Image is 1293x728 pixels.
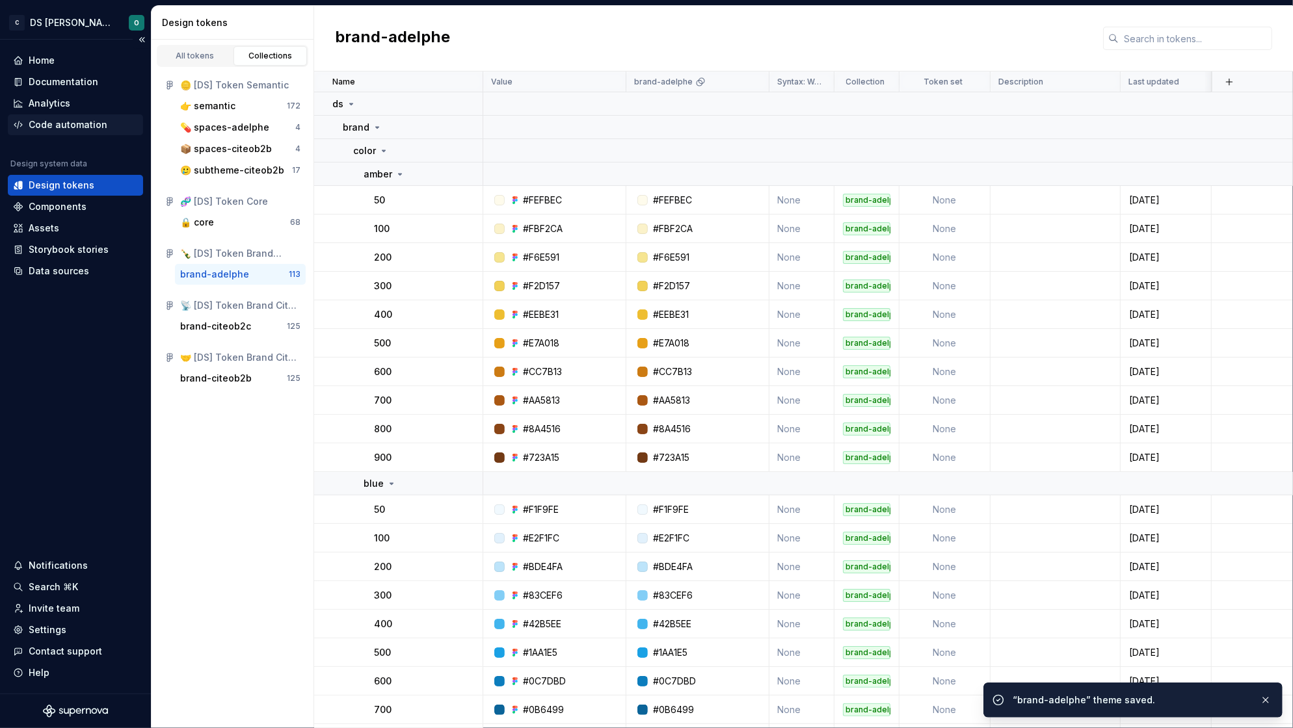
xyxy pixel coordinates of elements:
div: #0B6499 [523,703,564,716]
div: 🤝 [DS] Token Brand Citeo B2B [180,351,300,364]
div: 4 [295,122,300,133]
div: #0C7DBD [523,675,566,688]
td: None [900,186,991,214]
div: All tokens [163,51,228,61]
div: #AA5813 [653,394,690,407]
div: #1AA1E5 [523,646,557,659]
div: #723A15 [653,451,689,464]
p: 300 [374,589,392,602]
p: 900 [374,451,392,464]
div: brand-adelphe [843,222,890,235]
svg: Supernova Logo [43,705,108,718]
p: 200 [374,560,392,573]
button: Notifications [8,555,143,576]
div: brand-adelphe [843,451,890,464]
td: None [769,667,834,695]
a: Home [8,50,143,71]
td: None [900,524,991,552]
div: brand-adelphe [843,279,890,292]
div: Analytics [29,97,70,110]
td: None [900,695,991,724]
div: #83CEF6 [523,589,563,602]
div: 📦 spaces-citeob2b [180,142,272,155]
div: brand-adelphe [843,308,890,321]
td: None [769,272,834,300]
div: brand-adelphe [843,365,890,378]
div: Settings [29,623,66,636]
div: [DATE] [1121,451,1210,464]
div: 172 [287,101,300,111]
p: 600 [374,675,392,688]
div: #F6E591 [653,251,689,264]
div: brand-citeob2c [180,320,251,333]
p: 600 [374,365,392,378]
button: brand-citeob2b125 [175,368,306,389]
td: None [900,581,991,610]
td: None [769,552,834,581]
div: [DATE] [1121,394,1210,407]
div: [DATE] [1121,422,1210,435]
a: brand-citeob2c125 [175,316,306,337]
div: Design system data [10,159,87,169]
div: #BDE4FA [523,560,563,573]
a: Assets [8,218,143,239]
div: #83CEF6 [653,589,693,602]
div: brand-adelphe [843,532,890,545]
td: None [900,214,991,243]
a: Design tokens [8,175,143,196]
div: brand-adelphe [180,268,249,281]
p: Collection [846,77,885,87]
div: 🔒 core [180,216,214,229]
div: #FBF2CA [653,222,693,235]
div: [DATE] [1121,365,1210,378]
div: [DATE] [1121,617,1210,630]
div: #42B5EE [523,617,561,630]
div: [DATE] [1121,222,1210,235]
div: #FBF2CA [523,222,563,235]
div: O [134,18,139,28]
td: None [900,638,991,667]
div: 🧬 [DS] Token Core [180,195,300,208]
div: [DATE] [1121,279,1210,292]
td: None [900,667,991,695]
div: 🪙 [DS] Token Semantic [180,79,300,92]
td: None [769,524,834,552]
p: color [353,144,376,157]
p: 50 [374,503,385,516]
a: 🥲 subtheme-citeob2b17 [175,160,306,181]
div: Home [29,54,55,67]
div: #CC7B13 [653,365,692,378]
div: Notifications [29,559,88,572]
div: brand-citeob2b [180,372,252,385]
div: Design tokens [29,179,94,192]
div: #BDE4FA [653,560,693,573]
div: #0B6499 [653,703,694,716]
div: #EEBE31 [653,308,689,321]
div: Components [29,200,87,213]
button: brand-adelphe113 [175,264,306,285]
p: 400 [374,308,392,321]
p: Description [998,77,1043,87]
div: Invite team [29,602,79,615]
p: brand [343,121,369,134]
a: Data sources [8,261,143,281]
button: 🔒 core68 [175,212,306,233]
div: [DATE] [1121,251,1210,264]
div: Data sources [29,265,89,278]
div: brand-adelphe [843,337,890,350]
td: None [769,610,834,638]
div: 4 [295,144,300,154]
a: Code automation [8,114,143,135]
div: Assets [29,222,59,235]
div: #AA5813 [523,394,560,407]
button: 👉 semantic172 [175,96,306,116]
div: #0C7DBD [653,675,696,688]
div: #8A4516 [523,422,561,435]
td: None [769,329,834,357]
div: #42B5EE [653,617,691,630]
td: None [900,552,991,581]
div: #8A4516 [653,422,691,435]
